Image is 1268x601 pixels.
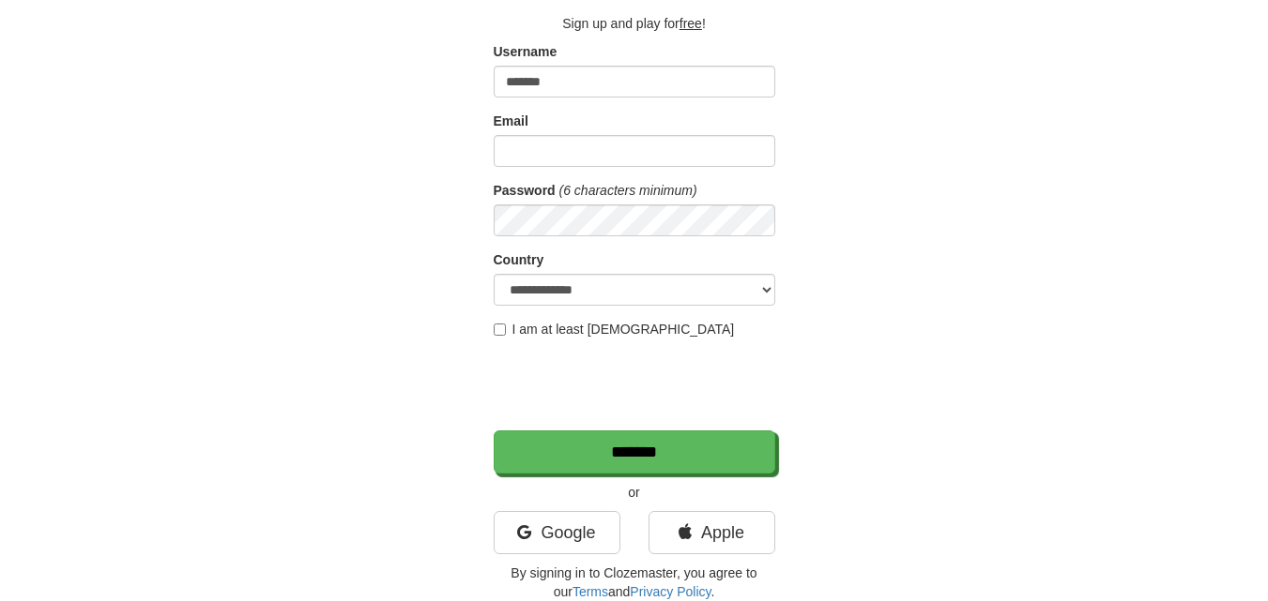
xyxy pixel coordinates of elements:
p: Sign up and play for ! [494,14,775,33]
a: Apple [649,511,775,554]
iframe: reCAPTCHA [494,348,779,421]
label: Username [494,42,558,61]
input: I am at least [DEMOGRAPHIC_DATA] [494,323,506,336]
p: By signing in to Clozemaster, you agree to our and . [494,563,775,601]
p: or [494,483,775,502]
a: Privacy Policy [630,584,710,599]
label: Email [494,112,528,130]
label: Country [494,250,544,269]
a: Terms [573,584,608,599]
label: Password [494,181,556,200]
label: I am at least [DEMOGRAPHIC_DATA] [494,320,735,338]
em: (6 characters minimum) [559,183,697,198]
u: free [680,16,702,31]
a: Google [494,511,620,554]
